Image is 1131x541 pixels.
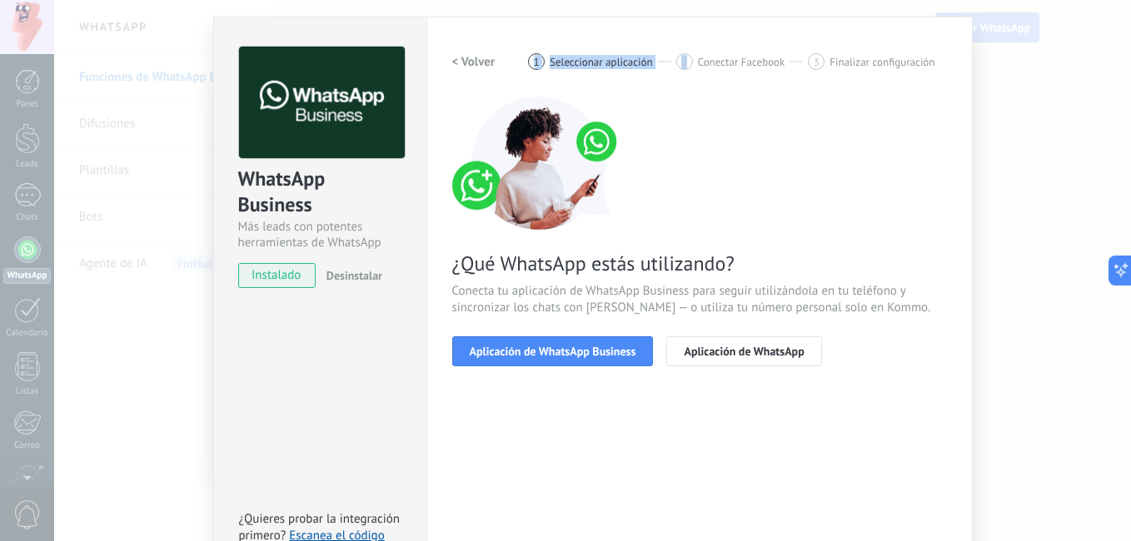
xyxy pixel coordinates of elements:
span: 3 [814,55,820,69]
button: Desinstalar [320,263,382,288]
span: Conectar Facebook [698,56,785,68]
span: ¿Qué WhatsApp estás utilizando? [452,251,947,276]
h2: < Volver [452,54,496,70]
span: Finalizar configuración [830,56,934,68]
div: Más leads con potentes herramientas de WhatsApp [238,219,402,251]
img: connect number [452,97,627,230]
div: WhatsApp Business [238,166,402,219]
span: instalado [239,263,315,288]
button: Aplicación de WhatsApp Business [452,336,654,366]
span: Aplicación de WhatsApp [684,345,804,357]
img: logo_main.png [239,47,405,159]
span: Conecta tu aplicación de WhatsApp Business para seguir utilizándola en tu teléfono y sincronizar ... [452,283,947,316]
span: Aplicación de WhatsApp Business [470,345,636,357]
button: Aplicación de WhatsApp [666,336,821,366]
span: Desinstalar [326,268,382,283]
span: 2 [681,55,687,69]
span: Seleccionar aplicación [550,56,653,68]
span: 1 [534,55,540,69]
button: < Volver [452,47,496,77]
